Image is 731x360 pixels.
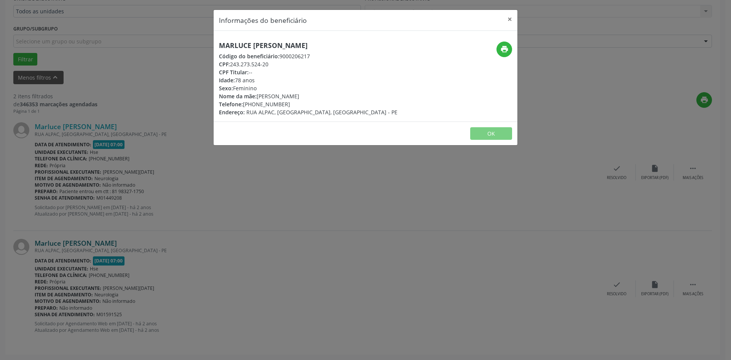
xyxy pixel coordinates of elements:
div: [PHONE_NUMBER] [219,100,397,108]
div: 243.273.524-20 [219,60,397,68]
button: Close [502,10,517,29]
span: CPF Titular: [219,69,249,76]
div: [PERSON_NAME] [219,92,397,100]
span: CPF: [219,61,230,68]
div: 78 anos [219,76,397,84]
span: Sexo: [219,85,233,92]
span: RUA ALPAC, [GEOGRAPHIC_DATA], [GEOGRAPHIC_DATA] - PE [246,109,397,116]
div: Feminino [219,84,397,92]
div: 9000206217 [219,52,397,60]
span: Endereço: [219,109,245,116]
h5: Marluce [PERSON_NAME] [219,42,397,50]
div: -- [219,68,397,76]
button: OK [470,127,512,140]
i: print [500,45,509,53]
h5: Informações do beneficiário [219,15,307,25]
span: Idade: [219,77,235,84]
span: Código do beneficiário: [219,53,279,60]
span: Telefone: [219,101,243,108]
button: print [496,42,512,57]
span: Nome da mãe: [219,93,257,100]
